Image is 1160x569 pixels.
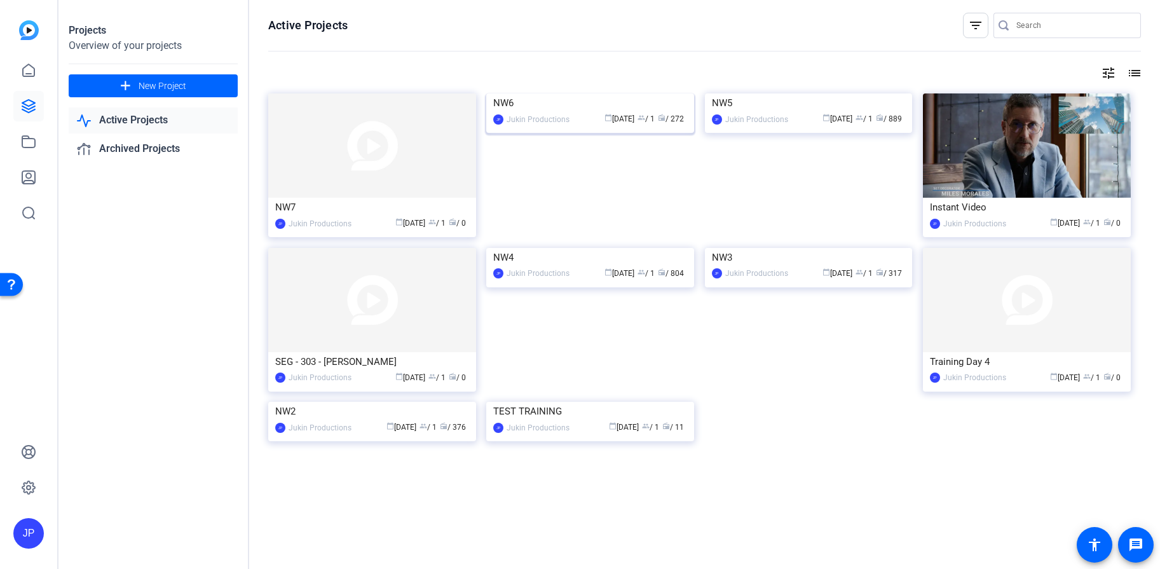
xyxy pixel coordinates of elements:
[1050,373,1080,382] span: [DATE]
[1083,218,1091,226] span: group
[712,114,722,125] div: JP
[289,371,351,384] div: Jukin Productions
[395,373,425,382] span: [DATE]
[856,269,873,278] span: / 1
[507,422,570,434] div: Jukin Productions
[1103,373,1111,380] span: radio
[1083,373,1100,382] span: / 1
[507,113,570,126] div: Jukin Productions
[1050,218,1058,226] span: calendar_today
[1083,373,1091,380] span: group
[609,422,617,430] span: calendar_today
[930,219,940,229] div: JP
[876,114,884,121] span: radio
[609,423,639,432] span: [DATE]
[604,269,634,278] span: [DATE]
[289,217,351,230] div: Jukin Productions
[876,114,902,123] span: / 889
[943,371,1006,384] div: Jukin Productions
[493,268,503,278] div: JP
[395,373,403,380] span: calendar_today
[386,422,394,430] span: calendar_today
[449,219,466,228] span: / 0
[943,217,1006,230] div: Jukin Productions
[658,268,665,276] span: radio
[13,518,44,549] div: JP
[1103,373,1121,382] span: / 0
[69,136,238,162] a: Archived Projects
[638,114,645,121] span: group
[268,18,348,33] h1: Active Projects
[930,198,1124,217] div: Instant Video
[822,268,830,276] span: calendar_today
[386,423,416,432] span: [DATE]
[856,114,863,121] span: group
[642,422,650,430] span: group
[856,268,863,276] span: group
[658,269,684,278] span: / 804
[712,268,722,278] div: JP
[712,248,906,267] div: NW3
[856,114,873,123] span: / 1
[395,219,425,228] span: [DATE]
[19,20,39,40] img: blue-gradient.svg
[493,248,687,267] div: NW4
[658,114,684,123] span: / 272
[507,267,570,280] div: Jukin Productions
[420,422,427,430] span: group
[440,422,447,430] span: radio
[638,268,645,276] span: group
[822,269,852,278] span: [DATE]
[638,114,655,123] span: / 1
[69,74,238,97] button: New Project
[638,269,655,278] span: / 1
[1016,18,1131,33] input: Search
[876,269,902,278] span: / 317
[1050,373,1058,380] span: calendar_today
[118,78,133,94] mat-icon: add
[725,267,788,280] div: Jukin Productions
[1083,219,1100,228] span: / 1
[1101,65,1116,81] mat-icon: tune
[275,373,285,383] div: JP
[822,114,852,123] span: [DATE]
[930,352,1124,371] div: Training Day 4
[449,373,456,380] span: radio
[876,268,884,276] span: radio
[712,93,906,113] div: NW5
[69,23,238,38] div: Projects
[930,373,940,383] div: JP
[420,423,437,432] span: / 1
[428,218,436,226] span: group
[428,373,446,382] span: / 1
[968,18,983,33] mat-icon: filter_list
[69,38,238,53] div: Overview of your projects
[662,422,670,430] span: radio
[449,218,456,226] span: radio
[658,114,665,121] span: radio
[604,114,634,123] span: [DATE]
[275,423,285,433] div: JP
[822,114,830,121] span: calendar_today
[493,423,503,433] div: JP
[395,218,403,226] span: calendar_today
[662,423,684,432] span: / 11
[428,219,446,228] span: / 1
[604,268,612,276] span: calendar_today
[275,352,469,371] div: SEG - 303 - [PERSON_NAME]
[493,114,503,125] div: JP
[275,402,469,421] div: NW2
[1128,537,1143,552] mat-icon: message
[1103,218,1111,226] span: radio
[289,422,351,434] div: Jukin Productions
[428,373,436,380] span: group
[275,219,285,229] div: JP
[1087,537,1102,552] mat-icon: accessibility
[642,423,659,432] span: / 1
[275,198,469,217] div: NW7
[604,114,612,121] span: calendar_today
[449,373,466,382] span: / 0
[493,402,687,421] div: TEST TRAINING
[139,79,186,93] span: New Project
[1126,65,1141,81] mat-icon: list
